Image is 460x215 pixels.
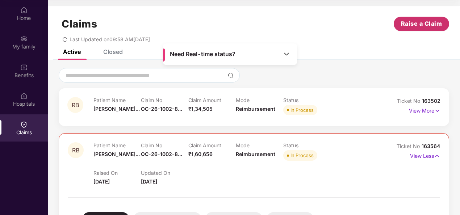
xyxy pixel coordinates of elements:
[93,97,141,103] p: Patient Name
[394,17,449,31] button: Raise a Claim
[72,147,79,153] span: RB
[103,48,123,55] div: Closed
[72,102,79,108] span: RB
[93,142,141,148] p: Patient Name
[141,170,188,176] p: Updated On
[93,170,141,176] p: Raised On
[20,7,28,14] img: svg+xml;base64,PHN2ZyBpZD0iSG9tZSIgeG1sbnM9Imh0dHA6Ly93d3cudzMub3JnLzIwMDAvc3ZnIiB3aWR0aD0iMjAiIG...
[20,35,28,42] img: svg+xml;base64,PHN2ZyB3aWR0aD0iMjAiIGhlaWdodD0iMjAiIHZpZXdCb3g9IjAgMCAyMCAyMCIgZmlsbD0ibm9uZSIgeG...
[401,19,442,28] span: Raise a Claim
[409,105,440,115] p: View More
[93,178,110,185] span: [DATE]
[188,151,213,157] span: ₹1,60,656
[290,106,314,114] div: In Process
[141,151,182,157] span: OC-26-1002-8...
[236,106,275,112] span: Reimbursement
[397,98,422,104] span: Ticket No
[62,18,97,30] h1: Claims
[141,178,157,185] span: [DATE]
[290,152,314,159] div: In Process
[188,142,236,148] p: Claim Amount
[62,36,67,42] span: redo
[20,64,28,71] img: svg+xml;base64,PHN2ZyBpZD0iQmVuZWZpdHMiIHhtbG5zPSJodHRwOi8vd3d3LnczLm9yZy8yMDAwL3N2ZyIgd2lkdGg9Ij...
[422,143,440,149] span: 163564
[170,50,235,58] span: Need Real-time status?
[236,142,283,148] p: Mode
[283,142,331,148] p: Status
[93,106,140,112] span: [PERSON_NAME]...
[188,97,236,103] p: Claim Amount
[397,143,422,149] span: Ticket No
[422,98,440,104] span: 163502
[236,97,283,103] p: Mode
[141,142,188,148] p: Claim No
[141,97,188,103] p: Claim No
[228,72,234,78] img: svg+xml;base64,PHN2ZyBpZD0iU2VhcmNoLTMyeDMyIiB4bWxucz0iaHR0cDovL3d3dy53My5vcmcvMjAwMC9zdmciIHdpZH...
[20,121,28,128] img: svg+xml;base64,PHN2ZyBpZD0iQ2xhaW0iIHhtbG5zPSJodHRwOi8vd3d3LnczLm9yZy8yMDAwL3N2ZyIgd2lkdGg9IjIwIi...
[283,50,290,58] img: Toggle Icon
[434,152,440,160] img: svg+xml;base64,PHN2ZyB4bWxucz0iaHR0cDovL3d3dy53My5vcmcvMjAwMC9zdmciIHdpZHRoPSIxNyIgaGVpZ2h0PSIxNy...
[63,48,81,55] div: Active
[70,36,150,42] span: Last Updated on 09:58 AM[DATE]
[20,92,28,100] img: svg+xml;base64,PHN2ZyBpZD0iSG9zcGl0YWxzIiB4bWxucz0iaHR0cDovL3d3dy53My5vcmcvMjAwMC9zdmciIHdpZHRoPS...
[434,107,440,115] img: svg+xml;base64,PHN2ZyB4bWxucz0iaHR0cDovL3d3dy53My5vcmcvMjAwMC9zdmciIHdpZHRoPSIxNyIgaGVpZ2h0PSIxNy...
[283,97,331,103] p: Status
[236,151,275,157] span: Reimbursement
[93,151,140,157] span: [PERSON_NAME]...
[188,106,213,112] span: ₹1,34,505
[141,106,182,112] span: OC-26-1002-8...
[410,150,440,160] p: View Less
